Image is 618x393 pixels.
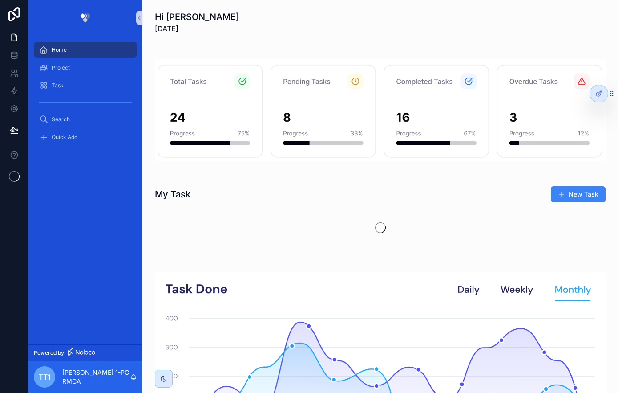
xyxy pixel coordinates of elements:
[52,64,70,71] span: Project
[155,59,606,161] img: 35543-Screenshot-2025-09-29-at-3.23.07-PM.png
[52,116,70,123] span: Search
[28,36,142,157] div: scrollable content
[34,60,137,76] a: Project
[155,188,190,201] h1: My Task
[155,11,239,23] h1: Hi [PERSON_NAME]
[28,344,142,361] a: Powered by
[551,186,606,202] button: New Task
[34,42,137,58] a: Home
[34,111,137,127] a: Search
[34,349,64,356] span: Powered by
[34,78,137,94] a: Task
[39,372,51,382] span: TT1
[52,82,64,89] span: Task
[52,46,67,53] span: Home
[155,23,239,34] span: [DATE]
[52,134,77,141] span: Quick Add
[34,129,137,145] a: Quick Add
[78,11,93,25] img: App logo
[62,368,130,386] p: [PERSON_NAME] 1-PG RMCA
